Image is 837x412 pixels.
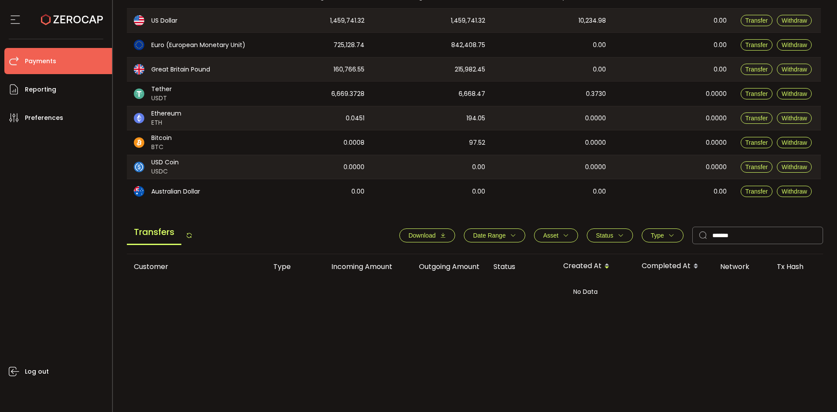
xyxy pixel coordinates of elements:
span: 0.0000 [706,138,727,148]
button: Withdraw [777,112,812,124]
div: Customer [127,262,266,272]
span: 0.00 [714,40,727,50]
span: 0.00 [714,187,727,197]
span: 0.0008 [344,138,364,148]
span: Ethereum [151,109,181,118]
span: Transfer [745,188,768,195]
img: btc_portfolio.svg [134,137,144,148]
span: Status [596,232,613,239]
span: Type [651,232,664,239]
button: Asset [534,228,578,242]
span: 842,408.75 [451,40,485,50]
span: 0.0000 [585,113,606,123]
div: Incoming Amount [312,262,399,272]
span: Log out [25,365,49,378]
span: 0.0000 [344,162,364,172]
span: 194.05 [466,113,485,123]
span: 0.00 [714,16,727,26]
button: Withdraw [777,186,812,197]
span: 0.00 [472,162,485,172]
button: Transfer [741,112,773,124]
span: 0.00 [593,187,606,197]
span: 160,766.55 [333,65,364,75]
div: Created At [556,259,635,274]
button: Date Range [464,228,525,242]
span: 0.00 [593,40,606,50]
span: Transfers [127,220,181,245]
span: ETH [151,118,181,127]
span: 0.0000 [706,162,727,172]
span: Great Britain Pound [151,65,210,74]
img: usd_portfolio.svg [134,15,144,26]
span: 215,982.45 [455,65,485,75]
button: Transfer [741,161,773,173]
button: Transfer [741,186,773,197]
span: Date Range [473,232,506,239]
span: USDT [151,94,172,103]
span: 0.0000 [585,138,606,148]
span: 0.00 [472,187,485,197]
button: Withdraw [777,137,812,148]
span: Withdraw [782,90,807,97]
span: 725,128.74 [333,40,364,50]
span: Preferences [25,112,63,124]
iframe: Chat Widget [735,318,837,412]
span: USD Coin [151,158,179,167]
button: Transfer [741,39,773,51]
div: Status [487,262,556,272]
span: 0.0000 [706,113,727,123]
button: Transfer [741,15,773,26]
button: Withdraw [777,15,812,26]
span: Bitcoin [151,133,172,143]
span: Payments [25,55,56,68]
span: Withdraw [782,139,807,146]
span: Transfer [745,41,768,48]
button: Withdraw [777,64,812,75]
button: Status [587,228,633,242]
span: Reporting [25,83,56,96]
span: Transfer [745,90,768,97]
button: Transfer [741,137,773,148]
span: 6,669.3728 [331,89,364,99]
button: Transfer [741,64,773,75]
span: Withdraw [782,41,807,48]
span: 6,668.47 [459,89,485,99]
span: Withdraw [782,163,807,170]
div: Network [713,262,770,272]
span: 1,459,741.32 [451,16,485,26]
span: 10,234.98 [578,16,606,26]
span: 0.00 [351,187,364,197]
span: 0.00 [714,65,727,75]
span: 1,459,741.32 [330,16,364,26]
button: Withdraw [777,161,812,173]
div: Outgoing Amount [399,262,487,272]
button: Withdraw [777,88,812,99]
button: Withdraw [777,39,812,51]
span: BTC [151,143,172,152]
button: Transfer [741,88,773,99]
button: Download [399,228,455,242]
span: 0.0000 [706,89,727,99]
span: Asset [543,232,558,239]
span: Withdraw [782,188,807,195]
span: US Dollar [151,16,177,25]
span: Tether [151,85,172,94]
img: usdt_portfolio.svg [134,89,144,99]
span: Withdraw [782,66,807,73]
span: 0.0000 [585,162,606,172]
span: Transfer [745,66,768,73]
span: 97.52 [469,138,485,148]
span: Australian Dollar [151,187,200,196]
span: Transfer [745,17,768,24]
span: Withdraw [782,17,807,24]
img: usdc_portfolio.svg [134,162,144,172]
span: 0.00 [593,65,606,75]
img: gbp_portfolio.svg [134,64,144,75]
span: Withdraw [782,115,807,122]
span: 0.0451 [346,113,364,123]
span: Transfer [745,163,768,170]
img: eur_portfolio.svg [134,40,144,50]
span: Transfer [745,115,768,122]
button: Type [642,228,684,242]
